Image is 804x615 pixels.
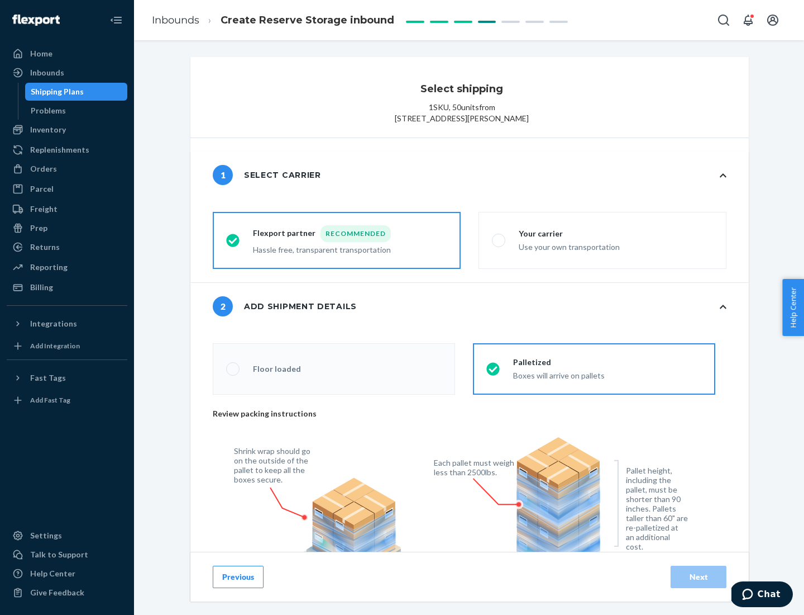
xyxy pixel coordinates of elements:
div: Problems [31,105,66,116]
span: [STREET_ADDRESS][PERSON_NAME] [395,113,529,124]
div: Parcel [30,183,54,195]
button: Open notifications [737,9,759,31]
a: Billing [7,278,127,296]
div: Returns [30,242,60,253]
div: Your carrier [519,228,620,239]
button: Give Feedback [7,584,127,602]
div: Add shipment details [213,296,357,316]
div: Shipping Plans [31,86,84,97]
div: Inbounds [30,67,64,78]
div: Talk to Support [30,549,88,560]
a: Add Integration [7,337,127,355]
div: Palletized [513,357,605,368]
div: Freight [30,204,58,215]
div: Integrations [30,318,77,329]
div: Fast Tags [30,372,66,384]
a: Settings [7,527,127,545]
a: Reporting [7,258,127,276]
a: Orders [7,160,127,178]
a: Inbounds [152,14,199,26]
a: Help Center [7,565,127,583]
a: Parcel [7,180,127,198]
img: Flexport logo [12,15,60,26]
figcaption: Pallet height, including the pallet, must be shorter than 90 inches. Pallets taller than 60" are ... [626,466,688,551]
a: Replenishments [7,141,127,159]
button: Open account menu [762,9,784,31]
figcaption: Each pallet must weigh less than 2500lbs. [434,458,517,477]
div: Add Integration [30,341,80,351]
p: 1 SKU , 50 units from [429,102,495,113]
p: Review packing instructions [213,408,715,419]
button: Close Navigation [105,9,127,31]
a: Freight [7,200,127,218]
button: Fast Tags [7,369,127,387]
div: Orders [30,163,57,174]
div: Floor loaded [253,363,301,375]
div: Select carrier [213,165,321,185]
div: Prep [30,223,47,234]
div: Help Center [30,568,75,579]
div: Home [30,48,52,59]
figcaption: Shrink wrap should go on the outside of the pallet to keep all the boxes secure. [234,446,317,484]
button: Open Search Box [712,9,735,31]
button: Integrations [7,315,127,333]
div: Add Fast Tag [30,395,70,405]
a: Prep [7,219,127,237]
ol: breadcrumbs [143,4,403,37]
div: Next [680,571,717,583]
a: Inventory [7,121,127,139]
button: Talk to Support [7,546,127,564]
a: Problems [25,102,128,120]
div: Settings [30,530,62,541]
span: 2 [213,296,233,316]
div: Give Feedback [30,587,84,598]
span: 1 [213,165,233,185]
div: Use your own transportation [519,239,620,253]
a: Home [7,45,127,63]
button: Select shipping1SKU, 50unitsfrom[STREET_ADDRESS][PERSON_NAME] [190,57,749,138]
span: Create Reserve Storage inbound [221,14,394,26]
button: Previous [213,566,264,588]
div: Boxes will arrive on pallets [513,368,605,381]
div: Inventory [30,124,66,135]
a: Inbounds [7,64,127,82]
a: Shipping Plans [25,83,128,101]
div: Billing [30,282,53,293]
h3: Select shipping [420,82,503,96]
button: Help Center [782,279,804,336]
button: Next [671,566,726,588]
div: Flexport partner [253,225,391,242]
a: Add Fast Tag [7,391,127,409]
div: Hassle free, transparent transportation [253,242,391,256]
div: Recommended [320,225,391,242]
div: Reporting [30,262,68,273]
iframe: Opens a widget where you can chat to one of our agents [731,581,793,609]
div: Replenishments [30,144,89,155]
a: Returns [7,238,127,256]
